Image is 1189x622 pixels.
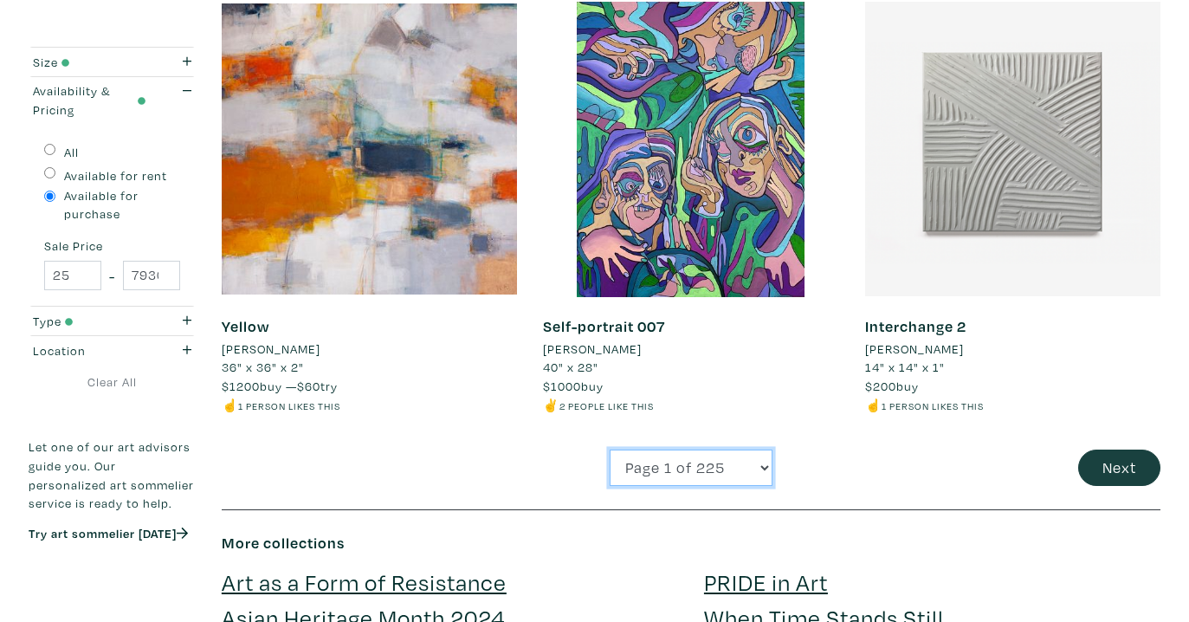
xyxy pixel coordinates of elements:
[109,264,115,288] span: -
[29,336,196,365] button: Location
[33,81,145,119] div: Availability & Pricing
[33,53,145,72] div: Size
[222,378,338,394] span: buy — try
[222,396,517,415] li: ☝️
[64,143,79,162] label: All
[29,560,196,596] iframe: Customer reviews powered by Trustpilot
[29,437,196,512] p: Let one of our art advisors guide you. Our personalized art sommelier service is ready to help.
[29,48,196,76] button: Size
[222,340,320,359] li: [PERSON_NAME]
[44,240,180,252] small: Sale Price
[543,378,581,394] span: $1000
[222,316,269,336] a: Yellow
[865,396,1160,415] li: ☝️
[33,341,145,360] div: Location
[704,567,828,597] a: PRIDE in Art
[865,316,966,336] a: Interchange 2
[64,186,180,224] label: Available for purchase
[222,378,260,394] span: $1200
[882,399,984,412] small: 1 person likes this
[865,378,896,394] span: $200
[865,340,1160,359] a: [PERSON_NAME]
[865,378,919,394] span: buy
[543,340,838,359] a: [PERSON_NAME]
[222,340,517,359] a: [PERSON_NAME]
[64,166,167,185] label: Available for rent
[543,378,604,394] span: buy
[29,307,196,335] button: Type
[29,373,196,392] a: Clear All
[222,567,507,597] a: Art as a Form of Resistance
[297,378,320,394] span: $60
[29,77,196,124] button: Availability & Pricing
[29,525,188,541] a: Try art sommelier [DATE]
[543,396,838,415] li: ✌️
[865,340,964,359] li: [PERSON_NAME]
[222,359,304,375] span: 36" x 36" x 2"
[865,359,945,375] span: 14" x 14" x 1"
[543,316,665,336] a: Self-portrait 007
[222,534,1160,553] h6: More collections
[543,340,642,359] li: [PERSON_NAME]
[559,399,654,412] small: 2 people like this
[238,399,340,412] small: 1 person likes this
[1078,450,1160,487] button: Next
[543,359,598,375] span: 40" x 28"
[33,312,145,331] div: Type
